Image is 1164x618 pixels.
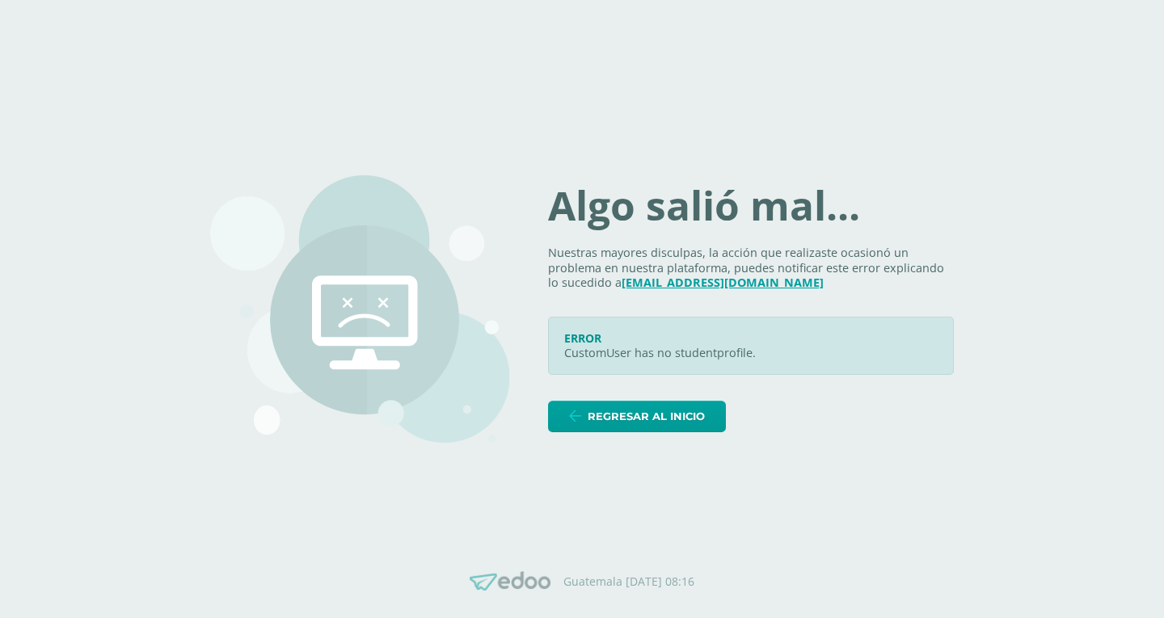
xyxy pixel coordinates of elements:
a: Regresar al inicio [548,401,726,432]
a: [EMAIL_ADDRESS][DOMAIN_NAME] [622,275,824,290]
span: ERROR [564,330,601,346]
img: 500.png [210,175,509,443]
img: Edoo [470,571,550,591]
p: Nuestras mayores disculpas, la acción que realizaste ocasionó un problema en nuestra plataforma, ... [548,246,954,291]
p: Guatemala [DATE] 08:16 [563,574,694,589]
span: Regresar al inicio [588,401,705,431]
h1: Algo salió mal... [548,186,954,226]
p: CustomUser has no studentprofile. [564,346,938,361]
